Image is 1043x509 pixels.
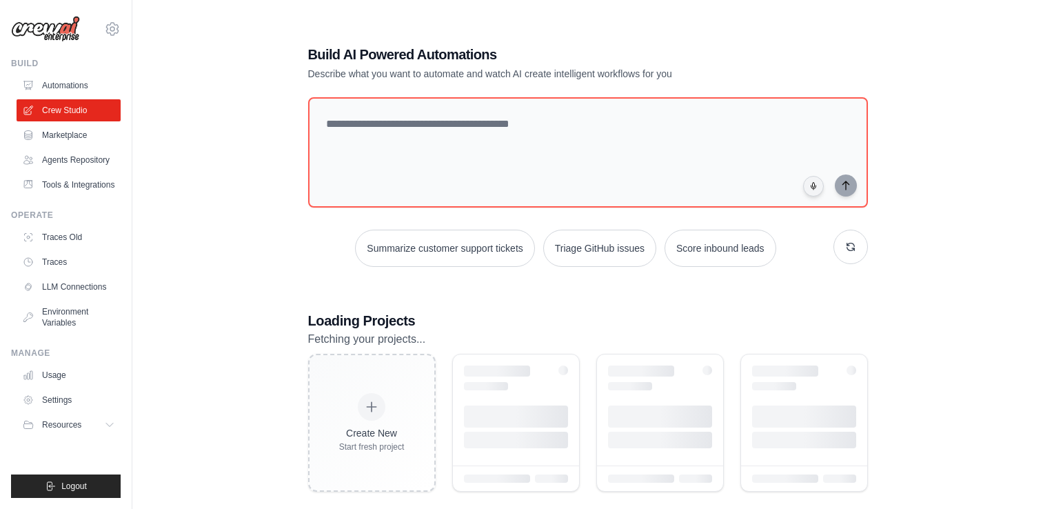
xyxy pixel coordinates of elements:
[339,426,405,440] div: Create New
[17,364,121,386] a: Usage
[11,348,121,359] div: Manage
[17,276,121,298] a: LLM Connections
[42,419,81,430] span: Resources
[17,124,121,146] a: Marketplace
[17,414,121,436] button: Resources
[17,174,121,196] a: Tools & Integrations
[308,67,771,81] p: Describe what you want to automate and watch AI create intelligent workflows for you
[833,230,868,264] button: Get new suggestions
[339,441,405,452] div: Start fresh project
[17,226,121,248] a: Traces Old
[803,176,824,197] button: Click to speak your automation idea
[17,301,121,334] a: Environment Variables
[11,475,121,498] button: Logout
[308,330,868,348] p: Fetching your projects...
[543,230,656,267] button: Triage GitHub issues
[308,45,771,64] h1: Build AI Powered Automations
[17,149,121,171] a: Agents Repository
[17,74,121,97] a: Automations
[17,99,121,121] a: Crew Studio
[11,16,80,42] img: Logo
[17,251,121,273] a: Traces
[61,481,87,492] span: Logout
[11,210,121,221] div: Operate
[308,311,868,330] h3: Loading Projects
[11,58,121,69] div: Build
[665,230,776,267] button: Score inbound leads
[17,389,121,411] a: Settings
[355,230,534,267] button: Summarize customer support tickets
